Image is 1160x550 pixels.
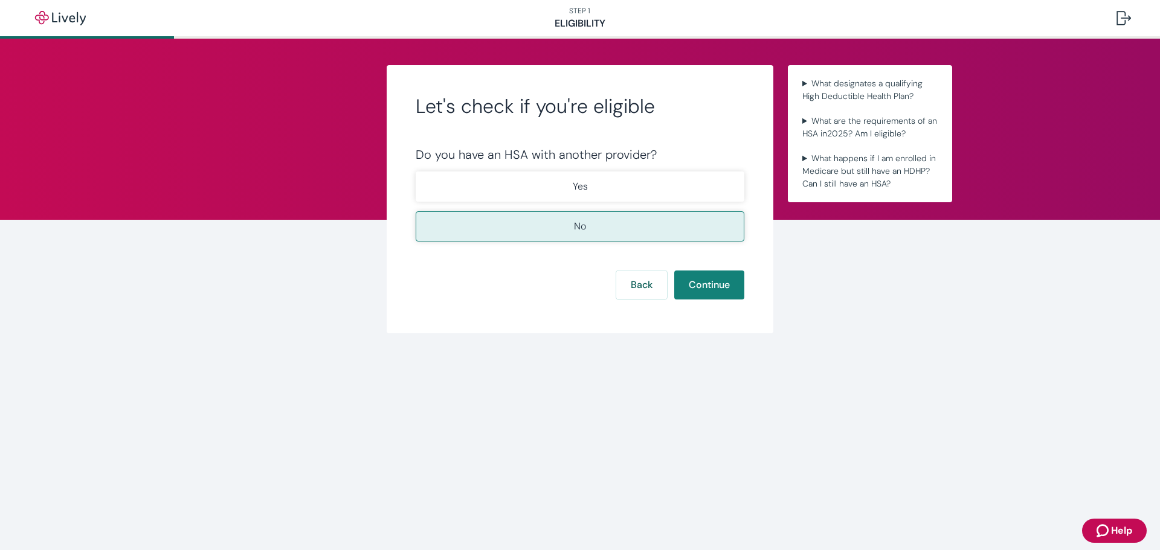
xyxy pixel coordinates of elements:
p: No [574,219,586,234]
div: Do you have an HSA with another provider? [416,147,744,162]
summary: What happens if I am enrolled in Medicare but still have an HDHP? Can I still have an HSA? [797,150,942,193]
span: Help [1111,523,1132,538]
button: No [416,211,744,241]
img: Lively [27,11,94,25]
button: Log out [1107,4,1141,33]
button: Yes [416,171,744,202]
button: Continue [674,270,744,299]
svg: Zendesk support icon [1097,523,1111,538]
button: Back [616,270,667,299]
summary: What designates a qualifying High Deductible Health Plan? [797,75,942,105]
summary: What are the requirements of an HSA in2025? Am I eligible? [797,112,942,142]
h2: Let's check if you're eligible [416,94,744,118]
p: Yes [573,179,588,194]
button: Zendesk support iconHelp [1082,519,1147,543]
